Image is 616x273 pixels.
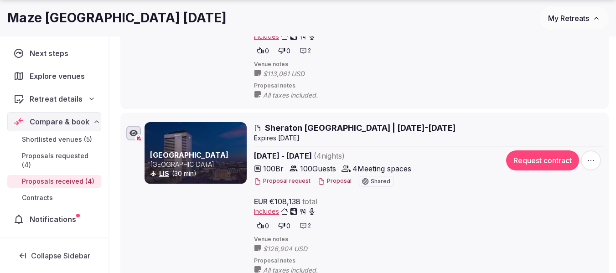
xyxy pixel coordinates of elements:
[318,177,352,185] button: Proposal
[254,61,603,68] span: Venue notes
[150,160,245,169] p: [GEOGRAPHIC_DATA]
[7,67,101,86] a: Explore venues
[286,46,290,56] span: 0
[265,221,269,231] span: 0
[22,151,98,170] span: Proposals requested (4)
[314,151,345,160] span: ( 4 night s )
[150,169,245,178] div: (30 min)
[308,222,311,230] span: 2
[30,48,72,59] span: Next steps
[30,214,80,225] span: Notifications
[30,71,88,82] span: Explore venues
[7,9,227,27] h1: Maze [GEOGRAPHIC_DATA] [DATE]
[308,47,311,55] span: 2
[7,175,101,188] a: Proposals received (4)
[300,163,336,174] span: 100 Guests
[254,150,493,161] span: [DATE] - [DATE]
[7,210,101,229] a: Notifications
[269,196,300,207] span: €108,138
[263,91,336,100] span: All taxes included.
[286,221,290,231] span: 0
[22,177,94,186] span: Proposals received (4)
[352,163,411,174] span: 4 Meeting spaces
[22,135,92,144] span: Shortlisted venues (5)
[7,246,101,266] button: Collapse Sidebar
[30,116,89,127] span: Compare & book
[263,163,284,174] span: 100 Br
[7,44,101,63] a: Next steps
[159,170,169,177] a: LIS
[254,44,272,57] button: 0
[254,196,268,207] span: EUR
[7,149,101,171] a: Proposals requested (4)
[302,196,317,207] span: total
[254,82,603,90] span: Proposal notes
[263,69,323,78] span: $113,061 USD
[254,257,603,265] span: Proposal notes
[254,207,316,216] button: Includes
[30,93,83,104] span: Retreat details
[254,177,311,185] button: Proposal request
[548,14,589,23] span: My Retreats
[506,150,579,170] button: Request contract
[265,46,269,56] span: 0
[371,179,390,184] span: Shared
[7,133,101,146] a: Shortlisted venues (5)
[7,191,101,204] a: Contracts
[254,236,603,243] span: Venue notes
[150,150,228,160] a: [GEOGRAPHIC_DATA]
[31,251,90,260] span: Collapse Sidebar
[22,193,53,202] span: Contracts
[539,7,609,30] button: My Retreats
[275,219,293,232] button: 0
[265,122,456,134] span: Sheraton [GEOGRAPHIC_DATA] | [DATE]-[DATE]
[263,244,326,253] span: $126,904 USD
[254,219,272,232] button: 0
[159,169,169,178] button: LIS
[254,134,603,143] div: Expire s [DATE]
[275,44,293,57] button: 0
